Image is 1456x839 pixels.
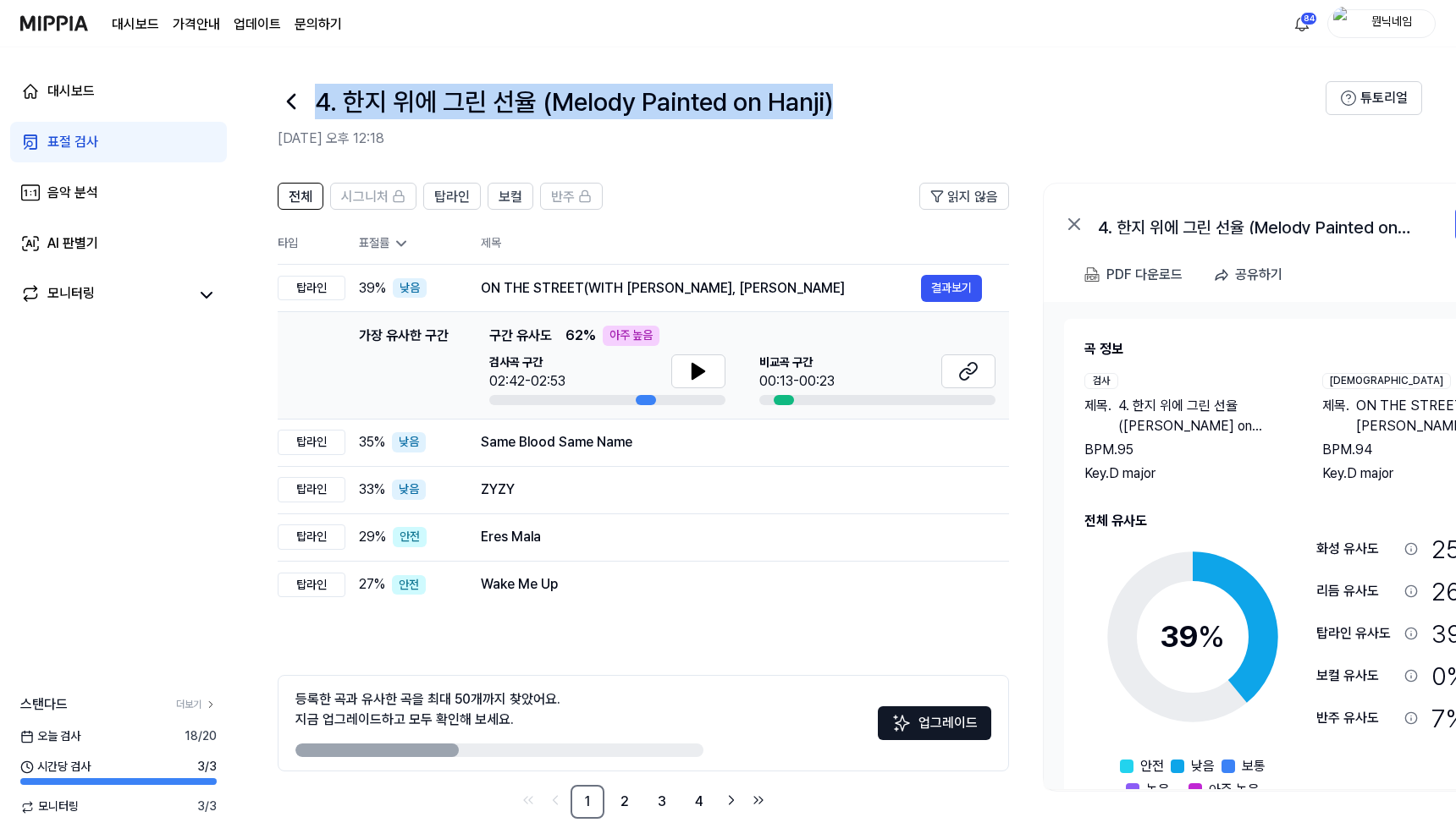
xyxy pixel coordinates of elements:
[551,187,575,207] span: 반주
[1098,214,1437,234] div: 4. 한지 위에 그린 선율 (Melody Painted on Hanji)
[20,283,190,307] a: 모니터링
[176,698,217,712] a: 더보기
[10,173,227,213] a: 음악 분석
[20,798,79,815] span: 모니터링
[20,694,68,715] span: 스탠다드
[481,278,921,299] div: ON THE STREET(WITH [PERSON_NAME], [PERSON_NAME]
[1235,264,1282,286] div: 공유하기
[10,71,227,112] a: 대시보드
[947,187,998,207] span: 읽지 않음
[1118,396,1288,436] span: 4. 한지 위에 그린 선율 ([PERSON_NAME] on [PERSON_NAME])
[543,788,567,812] a: Go to previous page
[682,785,716,819] a: 4
[20,759,91,776] span: 시간당 검사
[234,14,281,35] a: 업데이트
[1106,264,1183,286] div: PDF 다운로드
[315,84,833,119] h1: 4. 한지 위에 그린 선율 (Melody Painted on Hanji)
[878,721,991,737] a: Sparkles업그레이드
[1206,258,1296,292] button: 공유하기
[330,183,416,210] button: 시그니처
[1191,756,1215,776] span: 낮음
[10,223,227,264] a: AI 판별기
[197,759,217,776] span: 3 / 3
[278,430,345,455] div: 탑라인
[289,187,312,207] span: 전체
[1198,618,1225,655] span: %
[1316,623,1398,644] div: 탑라인 유사도
[47,81,95,101] div: 대시보드
[1084,440,1288,460] div: BPM. 95
[1316,666,1398,686] div: 보컬 유사도
[1292,14,1312,34] img: 알림
[1300,12,1317,25] div: 84
[1146,780,1170,800] span: 높음
[295,689,560,730] div: 등록한 곡과 유사한 곡을 최대 50개까지 찾았어요. 지금 업그레이드하고 모두 확인해 보세요.
[759,354,835,371] span: 비교곡 구간
[278,573,345,598] div: 탑라인
[720,788,743,812] a: Go to next page
[571,785,604,819] a: 1
[1081,258,1186,292] button: PDF 다운로드
[540,183,603,210] button: 반주
[481,527,982,547] div: Eres Mala
[359,432,385,452] span: 35 %
[878,706,991,740] button: 업그레이드
[47,283,95,307] div: 모니터링
[47,183,98,203] div: 음악 분석
[645,785,679,819] a: 3
[1084,267,1100,282] img: PDF Download
[1209,780,1260,800] span: 아주 높음
[47,132,98,152] div: 표절 검사
[393,527,427,547] div: 안전
[359,326,449,405] div: 가장 유사한 구간
[1288,10,1315,37] button: 알림84
[921,275,982,302] button: 결과보기
[481,223,1009,264] th: 제목
[20,728,80,745] span: 오늘 검사
[1359,14,1425,32] div: 뭔닉네임
[747,788,770,812] a: Go to last page
[1322,373,1451,389] div: [DEMOGRAPHIC_DATA]
[392,575,426,595] div: 안전
[1160,614,1225,660] div: 39
[278,524,345,550] div: 탑라인
[489,354,565,371] span: 검사곡 구간
[392,480,426,500] div: 낮음
[173,14,220,35] button: 가격안내
[359,235,454,252] div: 표절률
[1316,581,1398,601] div: 리듬 유사도
[481,574,982,595] div: Wake Me Up
[603,326,659,346] div: 아주 높음
[434,187,470,207] span: 탑라인
[488,183,533,210] button: 보컬
[393,278,427,299] div: 낮음
[423,183,481,210] button: 탑라인
[47,233,98,254] div: AI 판별기
[608,785,642,819] a: 2
[1322,396,1349,436] span: 제목 .
[278,183,323,210] button: 전체
[489,371,565,392] div: 02:42-02:53
[481,432,982,452] div: Same Blood Same Name
[565,326,596,346] span: 62 %
[1326,81,1422,115] button: 튜토리얼
[1316,708,1398,728] div: 반주 유사도
[295,14,342,35] a: 문의하기
[278,477,345,502] div: 탑라인
[197,798,217,815] span: 3 / 3
[1084,373,1118,389] div: 검사
[919,183,1009,210] button: 읽지 않음
[1084,396,1111,436] span: 제목 .
[1084,463,1288,484] div: Key. D major
[1327,9,1436,38] button: profile뭔닉네임
[359,574,385,595] span: 27 %
[489,326,552,346] span: 구간 유사도
[516,788,540,812] a: Go to first page
[891,713,912,733] img: Sparkles
[278,129,1326,149] h2: [DATE] 오후 12:18
[1333,7,1354,41] img: profile
[278,223,345,265] th: 타입
[359,278,386,299] span: 39 %
[1140,756,1164,776] span: 안전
